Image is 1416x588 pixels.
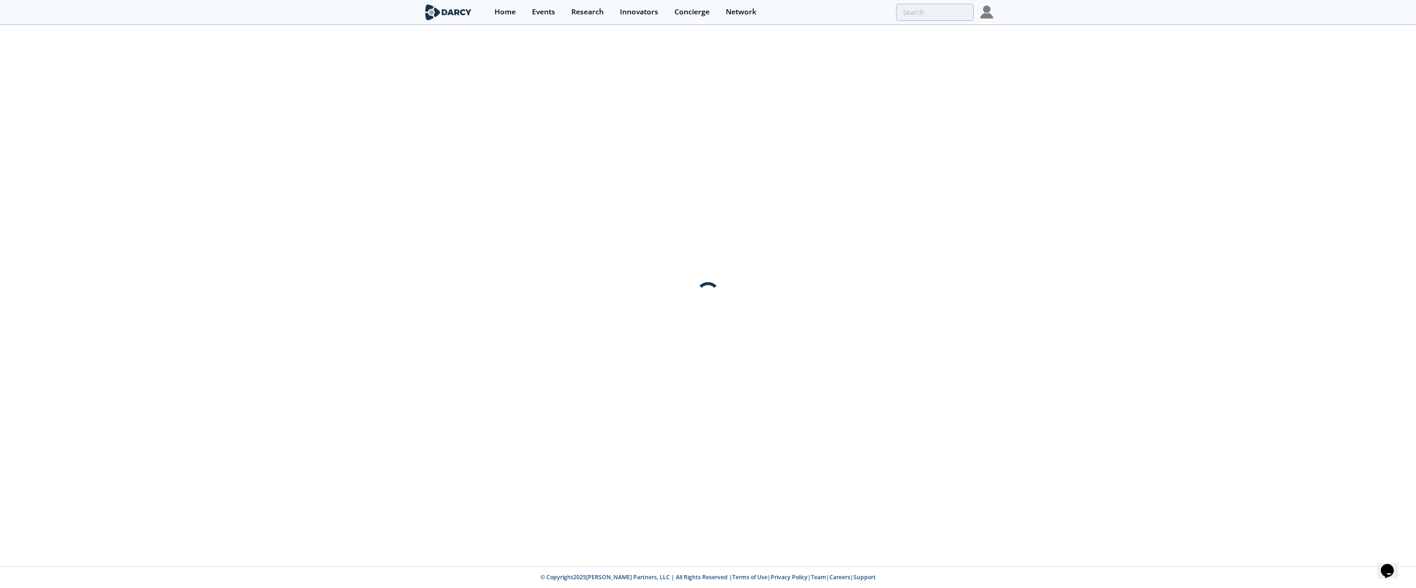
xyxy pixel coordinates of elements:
div: Events [532,8,555,16]
a: Privacy Policy [771,573,808,581]
div: Innovators [620,8,658,16]
div: Network [726,8,756,16]
div: Home [495,8,516,16]
img: Profile [980,6,993,19]
input: Advanced Search [896,4,974,21]
a: Careers [829,573,850,581]
div: Research [571,8,604,16]
a: Team [811,573,826,581]
a: Support [853,573,876,581]
p: © Copyright 2025 [PERSON_NAME] Partners, LLC | All Rights Reserved | | | | | [366,573,1051,582]
iframe: chat widget [1377,551,1407,579]
a: Terms of Use [732,573,767,581]
img: logo-wide.svg [423,4,474,20]
div: Concierge [674,8,710,16]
